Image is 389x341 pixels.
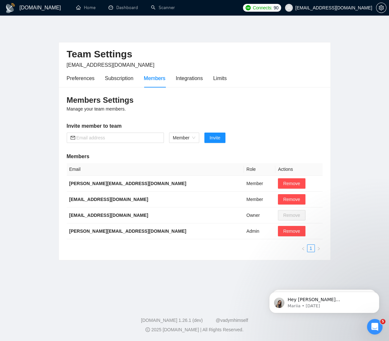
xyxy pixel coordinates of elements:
[76,5,96,10] a: homeHome
[274,4,279,11] span: 90
[278,194,305,205] button: Remove
[315,244,323,252] li: Next Page
[317,247,321,251] span: right
[213,74,227,82] div: Limits
[299,244,307,252] button: left
[67,48,323,61] h2: Team Settings
[76,134,160,141] input: Email address
[5,326,384,333] div: 2025 [DOMAIN_NAME] | All Rights Reserved.
[283,228,300,235] span: Remove
[145,327,150,332] span: copyright
[67,74,95,82] div: Preferences
[67,153,323,160] h5: Members
[69,213,148,218] b: [EMAIL_ADDRESS][DOMAIN_NAME]
[246,5,251,10] img: upwork-logo.png
[376,3,386,13] button: setting
[376,5,386,10] a: setting
[244,207,276,223] td: Owner
[176,74,203,82] div: Integrations
[5,3,16,13] img: logo
[69,197,148,202] b: [EMAIL_ADDRESS][DOMAIN_NAME]
[278,178,305,189] button: Remove
[299,244,307,252] li: Previous Page
[244,176,276,192] td: Member
[67,106,126,112] span: Manage your team members.
[67,122,323,130] h5: Invite member to team
[67,95,323,105] h3: Members Settings
[275,163,322,176] th: Actions
[307,245,315,252] a: 1
[109,5,138,10] a: dashboardDashboard
[244,223,276,239] td: Admin
[144,74,166,82] div: Members
[28,19,112,108] span: Hey [PERSON_NAME][EMAIL_ADDRESS][DOMAIN_NAME], Looks like your Upwork agency Equinox Dynamics LDA...
[301,247,305,251] span: left
[210,134,220,141] span: Invite
[283,180,300,187] span: Remove
[67,62,154,68] span: [EMAIL_ADDRESS][DOMAIN_NAME]
[173,133,195,143] span: Member
[315,244,323,252] button: right
[367,319,383,335] iframe: Intercom live chat
[141,318,203,323] a: [DOMAIN_NAME] 1.26.1 (dev)
[307,244,315,252] li: 1
[67,163,244,176] th: Email
[253,4,272,11] span: Connects:
[69,181,187,186] b: [PERSON_NAME][EMAIL_ADDRESS][DOMAIN_NAME]
[287,6,291,10] span: user
[69,229,187,234] b: [PERSON_NAME][EMAIL_ADDRESS][DOMAIN_NAME]
[216,318,248,323] a: @vadymhimself
[71,135,75,140] span: mail
[28,25,112,31] p: Message from Mariia, sent 3d ago
[151,5,175,10] a: searchScanner
[278,226,305,236] button: Remove
[204,133,225,143] button: Invite
[380,319,385,324] span: 5
[283,196,300,203] span: Remove
[244,163,276,176] th: Role
[259,278,389,323] iframe: Intercom notifications message
[244,192,276,207] td: Member
[105,74,133,82] div: Subscription
[376,5,386,10] span: setting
